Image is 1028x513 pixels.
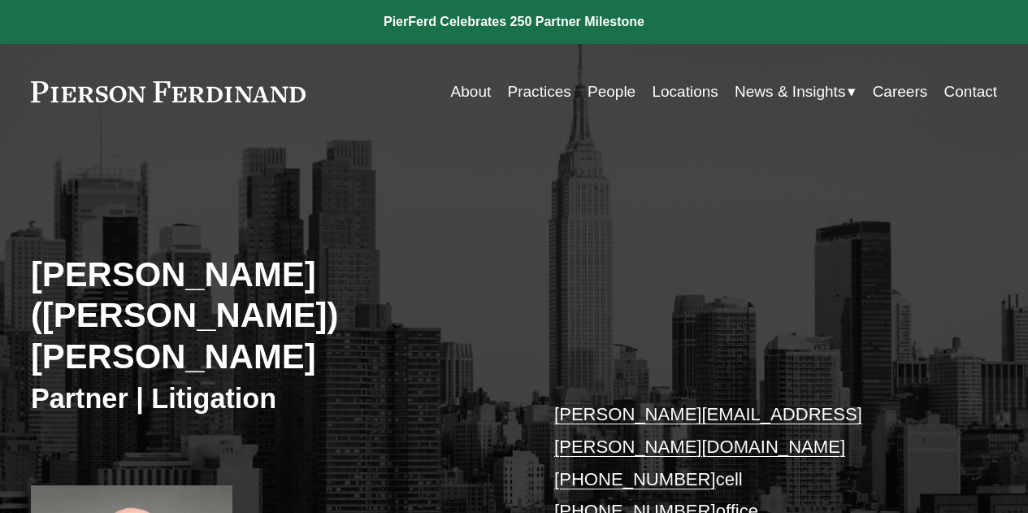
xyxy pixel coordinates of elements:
a: folder dropdown [735,76,856,107]
a: People [588,76,635,107]
h2: [PERSON_NAME] ([PERSON_NAME]) [PERSON_NAME] [31,254,514,378]
span: News & Insights [735,78,845,106]
a: About [451,76,492,107]
a: Locations [652,76,718,107]
a: Contact [944,76,998,107]
a: Careers [873,76,928,107]
a: [PERSON_NAME][EMAIL_ADDRESS][PERSON_NAME][DOMAIN_NAME] [554,404,862,457]
a: Practices [508,76,571,107]
a: [PHONE_NUMBER] [554,469,716,489]
h3: Partner | Litigation [31,381,514,415]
